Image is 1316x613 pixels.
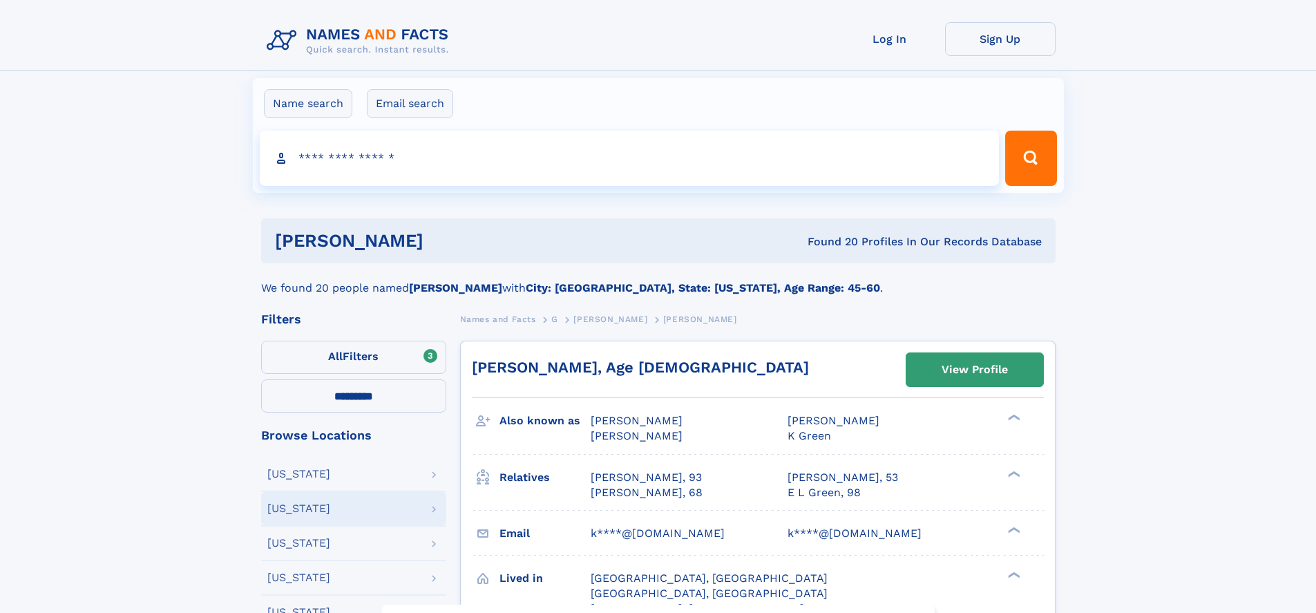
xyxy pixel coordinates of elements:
[409,281,502,294] b: [PERSON_NAME]
[591,572,828,585] span: [GEOGRAPHIC_DATA], [GEOGRAPHIC_DATA]
[788,414,879,427] span: [PERSON_NAME]
[591,429,683,442] span: [PERSON_NAME]
[788,470,898,485] a: [PERSON_NAME], 53
[1004,469,1021,478] div: ❯
[367,89,453,118] label: Email search
[942,354,1008,386] div: View Profile
[1004,413,1021,422] div: ❯
[261,341,446,374] label: Filters
[267,538,330,549] div: [US_STATE]
[261,22,460,59] img: Logo Names and Facts
[788,485,861,500] a: E L Green, 98
[1004,525,1021,534] div: ❯
[275,232,616,249] h1: [PERSON_NAME]
[591,414,683,427] span: [PERSON_NAME]
[945,22,1056,56] a: Sign Up
[260,131,1000,186] input: search input
[499,567,591,590] h3: Lived in
[261,263,1056,296] div: We found 20 people named with .
[267,503,330,514] div: [US_STATE]
[261,429,446,442] div: Browse Locations
[267,572,330,583] div: [US_STATE]
[591,470,702,485] a: [PERSON_NAME], 93
[591,485,703,500] a: [PERSON_NAME], 68
[1004,570,1021,579] div: ❯
[788,429,831,442] span: K Green
[261,313,446,326] div: Filters
[472,359,809,376] a: [PERSON_NAME], Age [DEMOGRAPHIC_DATA]
[526,281,880,294] b: City: [GEOGRAPHIC_DATA], State: [US_STATE], Age Range: 45-60
[267,469,330,480] div: [US_STATE]
[573,314,647,324] span: [PERSON_NAME]
[616,234,1042,249] div: Found 20 Profiles In Our Records Database
[1005,131,1056,186] button: Search Button
[906,353,1043,386] a: View Profile
[264,89,352,118] label: Name search
[573,310,647,328] a: [PERSON_NAME]
[835,22,945,56] a: Log In
[499,522,591,545] h3: Email
[551,310,558,328] a: G
[591,587,828,600] span: [GEOGRAPHIC_DATA], [GEOGRAPHIC_DATA]
[499,466,591,489] h3: Relatives
[460,310,536,328] a: Names and Facts
[663,314,737,324] span: [PERSON_NAME]
[551,314,558,324] span: G
[499,409,591,433] h3: Also known as
[328,350,343,363] span: All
